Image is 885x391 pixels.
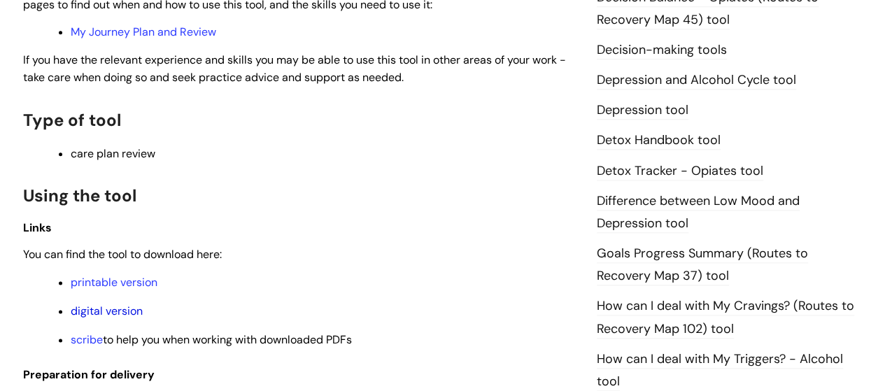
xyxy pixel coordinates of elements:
a: scribe [71,332,103,347]
a: Difference between Low Mood and Depression tool [597,192,800,233]
a: Depression and Alcohol Cycle tool [597,71,796,90]
a: How can I deal with My Cravings? (Routes to Recovery Map 102) tool [597,297,854,338]
span: care plan review [71,146,155,161]
span: You can find the tool to download here: [23,247,222,262]
a: Decision-making tools [597,41,727,59]
a: Detox Handbook tool [597,131,721,150]
a: printable version [71,275,157,290]
a: How can I deal with My Triggers? - Alcohol tool [597,350,843,391]
span: Type of tool [23,109,121,131]
span: If you have the relevant experience and skills you may be able to use this tool in other areas of... [23,52,566,85]
a: My Journey Plan and Review [71,24,216,39]
a: Goals Progress Summary (Routes to Recovery Map 37) tool [597,245,808,285]
span: Links [23,220,52,235]
span: Using the tool [23,185,136,206]
a: digital version [71,304,143,318]
span: Preparation for delivery [23,367,155,382]
a: Depression tool [597,101,688,120]
a: Detox Tracker - Opiates tool [597,162,763,180]
span: to help you when working with downloaded PDFs [71,332,352,347]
